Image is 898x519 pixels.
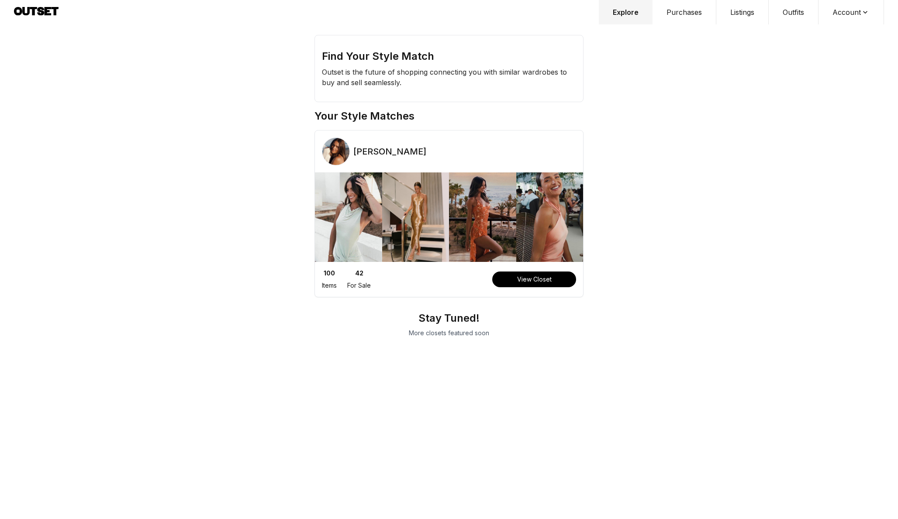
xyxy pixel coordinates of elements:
[322,63,576,88] div: Outset is the future of shopping connecting you with similar wardrobes to buy and sell seamlessly.
[321,325,577,341] div: More closets featured soon
[314,130,584,297] a: Profile Picture[PERSON_NAME]Top OutfitTop OutfitTop OutfitTop Outfit100Items42For SaleView Closet
[321,311,577,325] h2: Stay Tuned!
[449,172,516,262] img: Top Outfit
[382,172,449,262] img: Top Outfit
[324,269,335,278] div: 100
[347,281,371,290] div: For Sale
[492,272,576,287] button: View Closet
[516,172,584,262] img: Top Outfit
[355,269,363,278] div: 42
[322,49,576,63] h2: Find Your Style Match
[322,138,349,165] img: Profile Picture
[322,281,337,290] div: Items
[315,172,382,262] img: Top Outfit
[353,145,426,158] h3: [PERSON_NAME]
[314,109,584,123] h2: Your Style Matches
